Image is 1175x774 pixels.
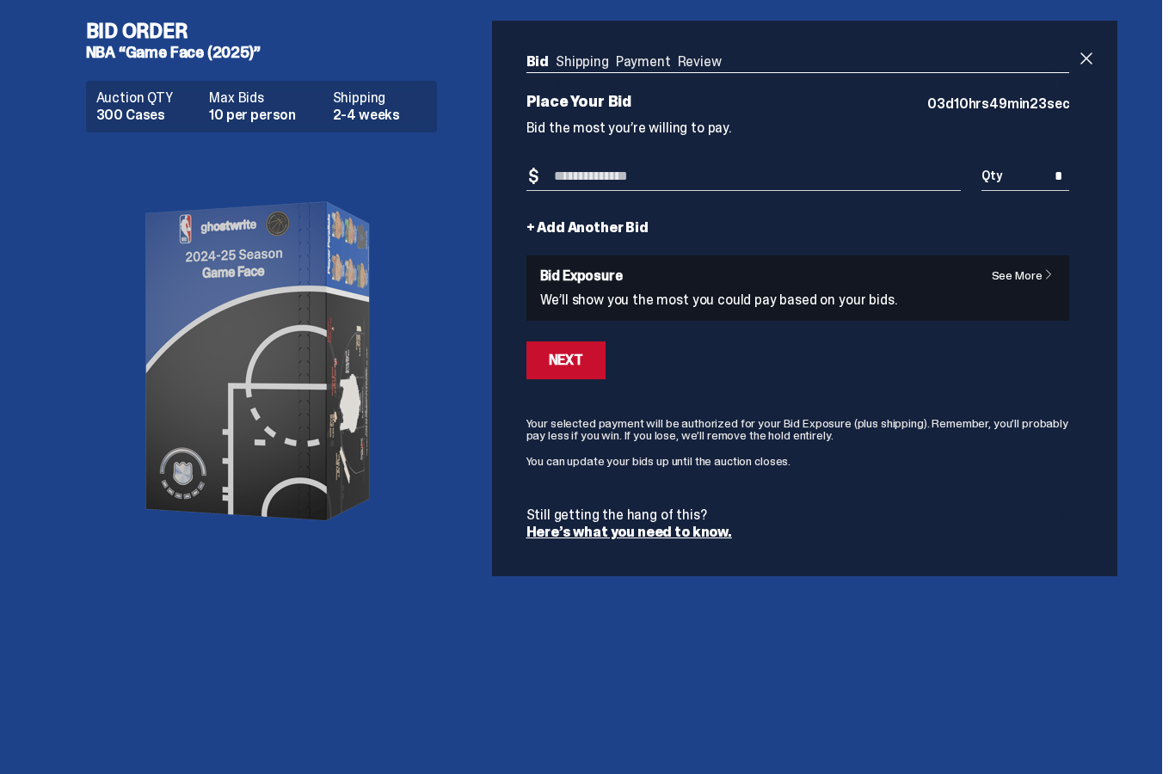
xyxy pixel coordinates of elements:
[927,95,945,113] span: 03
[86,45,451,60] h5: NBA “Game Face (2025)”
[927,97,1069,111] p: d hrs min sec
[528,168,538,185] span: $
[86,21,451,41] h4: Bid Order
[549,353,583,367] div: Next
[209,108,322,122] dd: 10 per person
[526,341,606,379] button: Next
[992,269,1063,281] a: See More
[526,508,1070,522] p: Still getting the hang of this?
[526,417,1070,441] p: Your selected payment will be authorized for your Bid Exposure (plus shipping). Remember, you’ll ...
[540,269,1056,283] h6: Bid Exposure
[526,121,1070,135] p: Bid the most you’re willing to pay.
[954,95,969,113] span: 10
[981,169,1002,181] span: Qty
[1030,95,1047,113] span: 23
[989,95,1007,113] span: 49
[526,455,1070,467] p: You can update your bids up until the auction closes.
[526,94,928,109] p: Place Your Bid
[526,221,649,235] a: + Add Another Bid
[89,146,434,576] img: product image
[540,293,1056,307] p: We’ll show you the most you could pay based on your bids.
[526,523,732,541] a: Here’s what you need to know.
[209,91,322,105] dt: Max Bids
[333,91,427,105] dt: Shipping
[96,108,200,122] dd: 300 Cases
[96,91,200,105] dt: Auction QTY
[526,52,550,71] a: Bid
[333,108,427,122] dd: 2-4 weeks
